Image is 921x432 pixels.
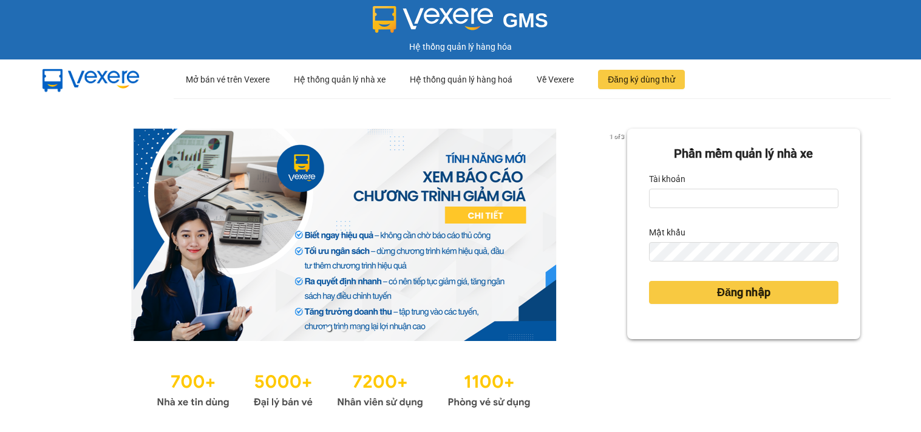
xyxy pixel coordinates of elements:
[610,129,627,341] button: next slide / item
[503,9,548,32] span: GMS
[598,70,685,89] button: Đăng ký dùng thử
[3,40,918,53] div: Hệ thống quản lý hàng hóa
[294,60,386,99] div: Hệ thống quản lý nhà xe
[61,129,78,341] button: previous slide / item
[341,326,346,331] li: slide item 2
[649,281,838,304] button: Đăng nhập
[606,129,627,144] p: 1 of 3
[157,365,531,411] img: Statistics.png
[327,326,331,331] li: slide item 1
[649,189,838,208] input: Tài khoản
[30,59,152,100] img: mbUUG5Q.png
[410,60,512,99] div: Hệ thống quản lý hàng hoá
[649,144,838,163] div: Phần mềm quản lý nhà xe
[373,6,493,33] img: logo 2
[717,284,770,301] span: Đăng nhập
[608,73,675,86] span: Đăng ký dùng thử
[356,326,361,331] li: slide item 3
[649,242,838,262] input: Mật khẩu
[649,169,685,189] label: Tài khoản
[649,223,685,242] label: Mật khẩu
[537,60,574,99] div: Về Vexere
[186,60,270,99] div: Mở bán vé trên Vexere
[373,18,548,28] a: GMS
